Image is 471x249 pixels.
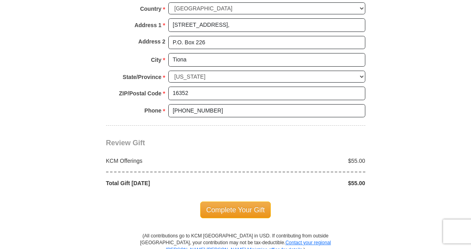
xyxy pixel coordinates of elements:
[236,157,370,165] div: $55.00
[138,36,166,47] strong: Address 2
[102,179,236,187] div: Total Gift [DATE]
[119,88,162,99] strong: ZIP/Postal Code
[140,3,162,14] strong: Country
[236,179,370,187] div: $55.00
[144,105,162,116] strong: Phone
[102,157,236,165] div: KCM Offerings
[123,71,162,83] strong: State/Province
[151,54,161,65] strong: City
[134,20,162,31] strong: Address 1
[200,202,271,218] span: Complete Your Gift
[106,139,145,147] span: Review Gift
